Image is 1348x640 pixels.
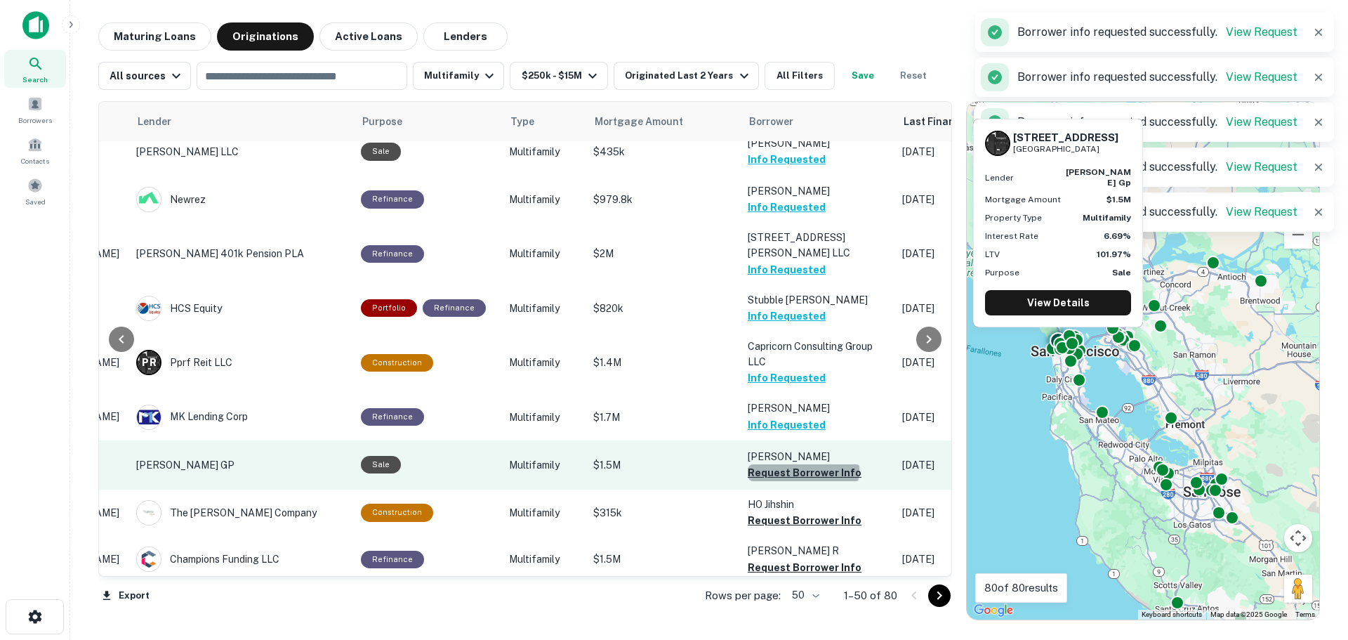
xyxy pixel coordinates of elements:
button: Info Requested [748,417,826,433]
a: View Request [1226,205,1297,218]
p: $315k [593,505,734,521]
strong: Sale [1112,268,1131,277]
img: capitalize-icon.png [22,11,49,39]
p: Capricorn Consulting Group LLC [748,339,888,370]
div: MK Lending Corp [136,405,347,430]
strong: Multifamily [1083,213,1131,223]
p: Multifamily [509,301,579,316]
div: This loan purpose was for refinancing [361,408,424,426]
th: Purpose [354,102,502,141]
p: Multifamily [509,551,579,567]
img: picture [137,547,161,571]
div: Sale [361,143,401,160]
a: Contacts [4,131,66,169]
span: Borrower [749,113,793,130]
button: Active Loans [319,22,418,51]
span: Lender [138,113,171,130]
div: Originated Last 2 Years [625,67,752,84]
button: Save your search to get updates of matches that match your search criteria. [840,62,885,90]
p: Borrower info requested successfully. [1017,204,1297,221]
th: Mortgage Amount [586,102,741,141]
th: Last Financed Date [895,102,1036,141]
p: HO Jihshin [748,497,888,512]
div: This loan purpose was for construction [361,354,433,372]
button: Reset [891,62,936,90]
p: [PERSON_NAME] [748,449,888,464]
button: Info Requested [748,151,826,168]
button: Show street map [974,109,1031,137]
button: Map camera controls [1284,524,1312,552]
p: [STREET_ADDRESS][PERSON_NAME] LLC [748,230,888,261]
div: Pprf Reit LLC [136,350,347,375]
p: Multifamily [509,144,579,159]
button: Info Requested [748,370,826,386]
p: $1.5M [593,457,734,473]
img: Google [970,601,1017,620]
a: View Request [1226,115,1297,129]
button: Info Requested [748,199,826,216]
button: Info Requested [748,308,826,325]
a: Search [4,50,66,88]
strong: [PERSON_NAME] gp [1066,167,1131,187]
a: Open this area in Google Maps (opens a new window) [970,601,1017,620]
strong: 101.97% [1097,249,1131,259]
button: $250k - $15M [510,62,608,90]
th: Borrower [741,102,895,141]
a: View Details [985,290,1131,315]
div: This loan purpose was for construction [361,504,433,521]
a: Borrowers [4,91,66,129]
button: Multifamily [413,62,504,90]
div: Newrez [136,187,347,212]
p: [DATE] [902,192,1029,207]
span: Mortgage Amount [595,113,701,130]
div: The [PERSON_NAME] Company [136,500,347,525]
p: Stubble [PERSON_NAME] [748,292,888,308]
p: Borrower info requested successfully. [1017,114,1297,131]
p: $1.5M [593,551,734,567]
p: Mortgage Amount [985,193,1061,206]
div: 50 [786,585,821,606]
span: Contacts [21,155,49,166]
p: Borrower info requested successfully. [1017,159,1297,176]
img: picture [137,501,161,525]
span: Last Financed Date [904,113,1016,130]
p: P R [142,355,156,370]
div: Chat Widget [1278,528,1348,595]
p: 80 of 80 results [984,580,1058,596]
img: picture [137,296,161,320]
h6: [STREET_ADDRESS] [1013,131,1118,144]
div: Sale [361,456,401,474]
div: Champions Funding LLC [136,547,347,572]
p: [DATE] [902,246,1029,261]
div: This loan purpose was for refinancing [361,245,424,263]
button: Keyboard shortcuts [1142,610,1202,620]
button: All sources [98,62,191,90]
a: Terms (opens in new tab) [1295,610,1315,618]
p: $979.8k [593,192,734,207]
button: All Filters [765,62,835,90]
p: Property Type [985,211,1042,224]
div: All sources [110,67,185,84]
a: Saved [4,172,66,210]
p: $435k [593,144,734,159]
p: [PERSON_NAME] [748,183,888,199]
th: Lender [129,102,354,141]
button: Request Borrower Info [748,464,861,481]
button: Info Requested [748,261,826,278]
span: Saved [25,196,46,207]
p: [DATE] [902,355,1029,370]
p: Borrower info requested successfully. [1017,24,1297,41]
p: LTV [985,248,1000,261]
p: Borrower info requested successfully. [1017,69,1297,86]
button: Maturing Loans [98,22,211,51]
p: [DATE] [902,410,1029,425]
button: Request Borrower Info [748,559,861,576]
span: Type [510,113,534,130]
p: [DATE] [902,457,1029,473]
a: View Request [1226,160,1297,174]
p: Multifamily [509,355,579,370]
p: [PERSON_NAME] R [748,543,888,559]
